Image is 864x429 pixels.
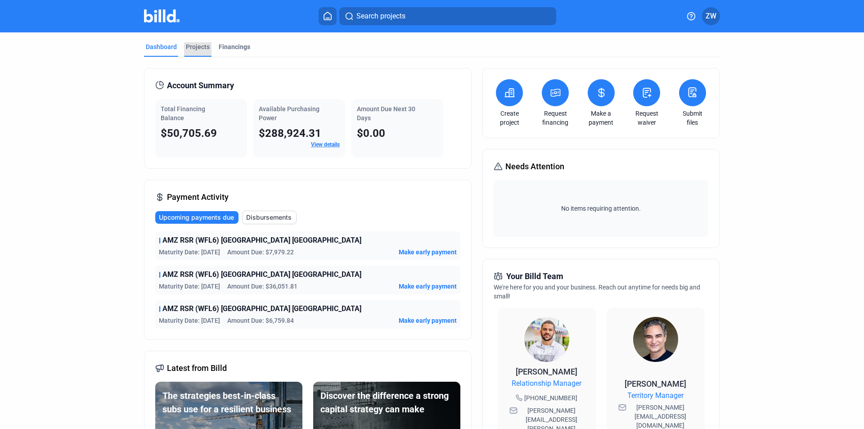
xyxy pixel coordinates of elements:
[585,109,617,127] a: Make a payment
[246,213,292,222] span: Disbursements
[227,316,294,325] span: Amount Due: $6,759.84
[505,160,564,173] span: Needs Attention
[524,317,569,362] img: Relationship Manager
[356,11,405,22] span: Search projects
[494,284,700,300] span: We're here for you and your business. Reach out anytime for needs big and small!
[259,105,319,122] span: Available Purchasing Power
[167,79,234,92] span: Account Summary
[161,127,217,140] span: $50,705.69
[494,109,525,127] a: Create project
[159,248,220,257] span: Maturity Date: [DATE]
[161,105,205,122] span: Total Financing Balance
[339,7,556,25] button: Search projects
[162,303,361,314] span: AMZ RSR (WFL6) [GEOGRAPHIC_DATA] [GEOGRAPHIC_DATA]
[357,105,415,122] span: Amount Due Next 30 Days
[227,248,294,257] span: Amount Due: $7,979.22
[677,109,708,127] a: Submit files
[159,282,220,291] span: Maturity Date: [DATE]
[242,211,297,224] button: Disbursements
[167,191,229,203] span: Payment Activity
[219,42,250,51] div: Financings
[706,11,716,22] span: ZW
[146,42,177,51] div: Dashboard
[144,9,180,23] img: Billd Company Logo
[162,389,295,416] div: The strategies best-in-class subs use for a resilient business
[227,282,297,291] span: Amount Due: $36,051.81
[159,316,220,325] span: Maturity Date: [DATE]
[631,109,662,127] a: Request waiver
[357,127,385,140] span: $0.00
[259,127,321,140] span: $288,924.31
[186,42,210,51] div: Projects
[625,379,686,388] span: [PERSON_NAME]
[162,235,361,246] span: AMZ RSR (WFL6) [GEOGRAPHIC_DATA] [GEOGRAPHIC_DATA]
[399,282,457,291] button: Make early payment
[702,7,720,25] button: ZW
[627,390,684,401] span: Territory Manager
[506,270,563,283] span: Your Billd Team
[155,211,238,224] button: Upcoming payments due
[497,204,704,213] span: No items requiring attention.
[633,317,678,362] img: Territory Manager
[399,316,457,325] button: Make early payment
[540,109,571,127] a: Request financing
[399,248,457,257] button: Make early payment
[524,393,577,402] span: [PHONE_NUMBER]
[516,367,577,376] span: [PERSON_NAME]
[311,141,340,148] a: View details
[512,378,581,389] span: Relationship Manager
[167,362,227,375] span: Latest from Billd
[159,213,234,222] span: Upcoming payments due
[162,269,361,280] span: AMZ RSR (WFL6) [GEOGRAPHIC_DATA] [GEOGRAPHIC_DATA]
[320,389,453,416] div: Discover the difference a strong capital strategy can make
